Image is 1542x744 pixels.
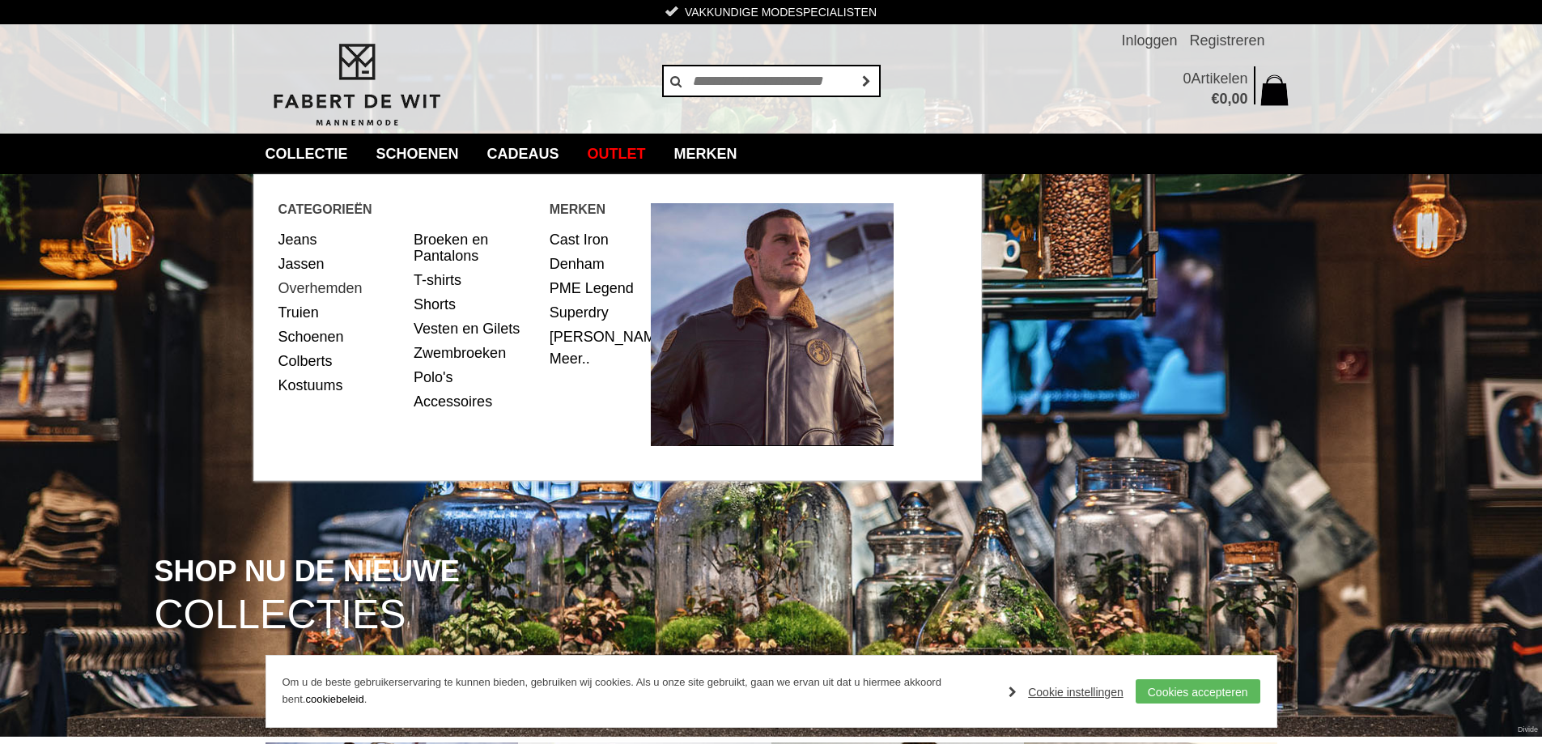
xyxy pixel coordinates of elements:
a: Zwembroeken [414,341,537,365]
a: PME Legend [550,276,639,300]
a: Cookie instellingen [1009,680,1124,704]
span: 0 [1183,70,1191,87]
a: Schoenen [364,134,471,174]
span: 0 [1219,91,1227,107]
a: Truien [278,300,402,325]
a: Outlet [576,134,658,174]
a: Cookies accepteren [1136,679,1260,704]
a: Vesten en Gilets [414,317,537,341]
span: COLLECTIES [155,594,406,636]
img: Heren [651,203,894,446]
a: Registreren [1189,24,1264,57]
a: Colberts [278,349,402,373]
span: 00 [1231,91,1247,107]
a: Meer.. [550,351,590,367]
a: Cadeaus [475,134,571,174]
p: Om u de beste gebruikerservaring te kunnen bieden, gebruiken wij cookies. Als u onze site gebruik... [282,674,993,708]
a: Inloggen [1121,24,1177,57]
img: Fabert de Wit [265,41,448,129]
a: Accessoires [414,389,537,414]
span: Categorieën [278,199,550,219]
a: Shorts [414,292,537,317]
a: Superdry [550,300,639,325]
a: Overhemden [278,276,402,300]
span: € [1211,91,1219,107]
a: collectie [253,134,360,174]
a: Broeken en Pantalons [414,227,537,268]
a: cookiebeleid [305,693,363,705]
a: Denham [550,252,639,276]
span: , [1227,91,1231,107]
a: Merken [662,134,750,174]
a: [PERSON_NAME] [550,325,639,349]
span: Merken [550,199,652,219]
a: Polo's [414,365,537,389]
a: Jassen [278,252,402,276]
a: Jeans [278,227,402,252]
a: Cast Iron [550,227,639,252]
a: Kostuums [278,373,402,398]
a: Divide [1518,720,1538,740]
span: SHOP NU DE NIEUWE [155,556,460,587]
a: T-shirts [414,268,537,292]
a: Schoenen [278,325,402,349]
span: Artikelen [1191,70,1247,87]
